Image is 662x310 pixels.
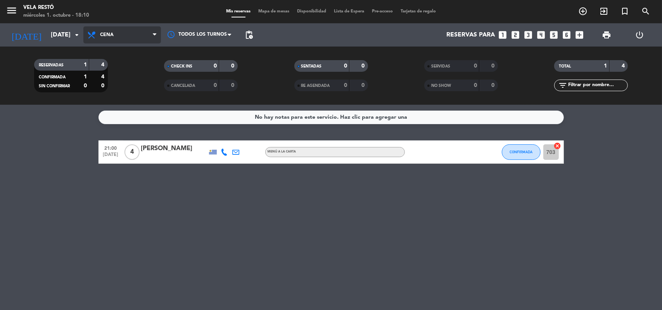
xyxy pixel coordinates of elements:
[635,30,644,40] i: power_settings_new
[567,81,627,90] input: Filtrar por nombre...
[330,9,368,14] span: Lista de Espera
[39,84,70,88] span: SIN CONFIRMAR
[6,5,17,16] i: menu
[510,150,532,154] span: CONFIRMADA
[344,63,347,69] strong: 0
[254,9,293,14] span: Mapa de mesas
[232,63,236,69] strong: 0
[101,143,121,152] span: 21:00
[620,7,629,16] i: turned_in_not
[578,7,588,16] i: add_circle_outline
[301,84,330,88] span: RE AGENDADA
[39,75,66,79] span: CONFIRMADA
[171,64,192,68] span: CHECK INS
[602,30,611,40] span: print
[554,142,562,150] i: cancel
[599,7,608,16] i: exit_to_app
[559,64,571,68] span: TOTAL
[491,63,496,69] strong: 0
[100,32,114,38] span: Cena
[171,84,195,88] span: CANCELADA
[244,30,254,40] span: pending_actions
[536,30,546,40] i: looks_4
[101,74,106,80] strong: 4
[255,113,407,122] div: No hay notas para este servicio. Haz clic para agregar una
[84,74,87,80] strong: 1
[524,30,534,40] i: looks_3
[641,7,650,16] i: search
[491,83,496,88] strong: 0
[474,63,477,69] strong: 0
[447,31,495,39] span: Reservas para
[84,83,87,88] strong: 0
[23,12,89,19] div: miércoles 1. octubre - 18:10
[474,83,477,88] strong: 0
[84,62,87,68] strong: 1
[511,30,521,40] i: looks_two
[141,144,207,154] div: [PERSON_NAME]
[361,63,366,69] strong: 0
[502,144,541,160] button: CONFIRMADA
[498,30,508,40] i: looks_one
[301,64,322,68] span: SENTADAS
[222,9,254,14] span: Mis reservas
[368,9,397,14] span: Pre-acceso
[72,30,81,40] i: arrow_drop_down
[101,83,106,88] strong: 0
[268,150,296,153] span: Menú a la carta
[623,23,656,47] div: LOG OUT
[558,81,567,90] i: filter_list
[232,83,236,88] strong: 0
[23,4,89,12] div: Vela Restó
[622,63,626,69] strong: 4
[431,64,450,68] span: SERVIDAS
[344,83,347,88] strong: 0
[6,5,17,19] button: menu
[604,63,607,69] strong: 1
[575,30,585,40] i: add_box
[6,26,47,43] i: [DATE]
[397,9,440,14] span: Tarjetas de regalo
[361,83,366,88] strong: 0
[549,30,559,40] i: looks_5
[124,144,140,160] span: 4
[214,63,217,69] strong: 0
[101,62,106,68] strong: 4
[293,9,330,14] span: Disponibilidad
[431,84,451,88] span: NO SHOW
[214,83,217,88] strong: 0
[562,30,572,40] i: looks_6
[39,63,64,67] span: RESERVADAS
[101,152,121,161] span: [DATE]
